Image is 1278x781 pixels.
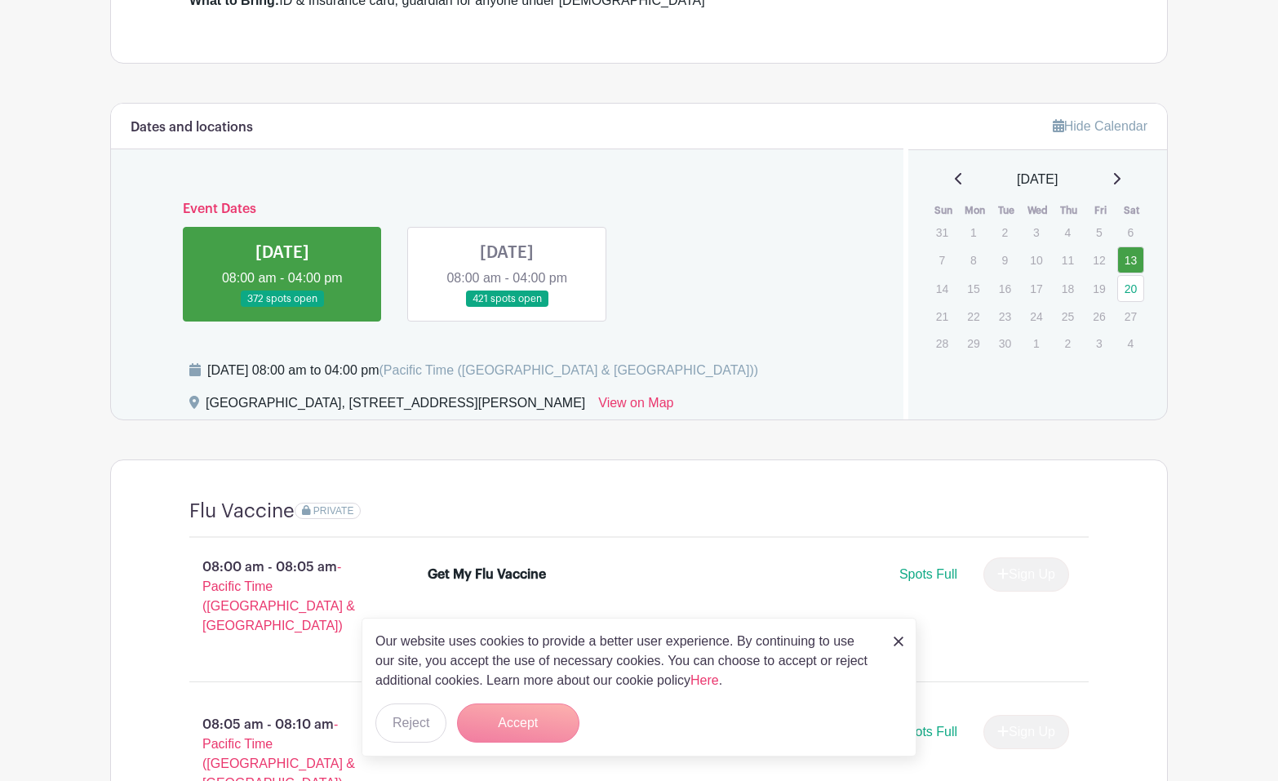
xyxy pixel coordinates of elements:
[598,393,673,419] a: View on Map
[1085,331,1112,356] p: 3
[1085,304,1112,329] p: 26
[960,304,987,329] p: 22
[1117,331,1144,356] p: 4
[992,247,1018,273] p: 9
[131,120,253,135] h6: Dates and locations
[960,276,987,301] p: 15
[929,331,956,356] p: 28
[929,276,956,301] p: 14
[1117,246,1144,273] a: 13
[1017,170,1058,189] span: [DATE]
[1023,331,1049,356] p: 1
[894,637,903,646] img: close_button-5f87c8562297e5c2d7936805f587ecaba9071eb48480494691a3f1689db116b3.svg
[1054,331,1081,356] p: 2
[928,202,960,219] th: Sun
[1054,247,1081,273] p: 11
[929,247,956,273] p: 7
[959,202,991,219] th: Mon
[1022,202,1054,219] th: Wed
[1053,119,1147,133] a: Hide Calendar
[1054,304,1081,329] p: 25
[1054,202,1085,219] th: Thu
[1085,202,1116,219] th: Fri
[960,331,987,356] p: 29
[992,331,1018,356] p: 30
[189,499,295,523] h4: Flu Vaccine
[1054,276,1081,301] p: 18
[428,565,546,584] div: Get My Flu Vaccine
[379,363,758,377] span: (Pacific Time ([GEOGRAPHIC_DATA] & [GEOGRAPHIC_DATA]))
[1054,220,1081,245] p: 4
[313,505,354,517] span: PRIVATE
[206,393,585,419] div: [GEOGRAPHIC_DATA], [STREET_ADDRESS][PERSON_NAME]
[929,304,956,329] p: 21
[960,220,987,245] p: 1
[1023,247,1049,273] p: 10
[992,220,1018,245] p: 2
[375,632,876,690] p: Our website uses cookies to provide a better user experience. By continuing to use our site, you ...
[1023,304,1049,329] p: 24
[170,202,845,217] h6: Event Dates
[1085,220,1112,245] p: 5
[375,703,446,743] button: Reject
[960,247,987,273] p: 8
[929,220,956,245] p: 31
[1085,247,1112,273] p: 12
[1085,276,1112,301] p: 19
[1116,202,1148,219] th: Sat
[1023,276,1049,301] p: 17
[690,673,719,687] a: Here
[202,560,355,632] span: - Pacific Time ([GEOGRAPHIC_DATA] & [GEOGRAPHIC_DATA])
[992,304,1018,329] p: 23
[899,725,957,739] span: Spots Full
[899,567,957,581] span: Spots Full
[992,276,1018,301] p: 16
[1117,275,1144,302] a: 20
[163,551,402,642] p: 08:00 am - 08:05 am
[207,361,758,380] div: [DATE] 08:00 am to 04:00 pm
[1117,220,1144,245] p: 6
[1117,304,1144,329] p: 27
[991,202,1023,219] th: Tue
[1023,220,1049,245] p: 3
